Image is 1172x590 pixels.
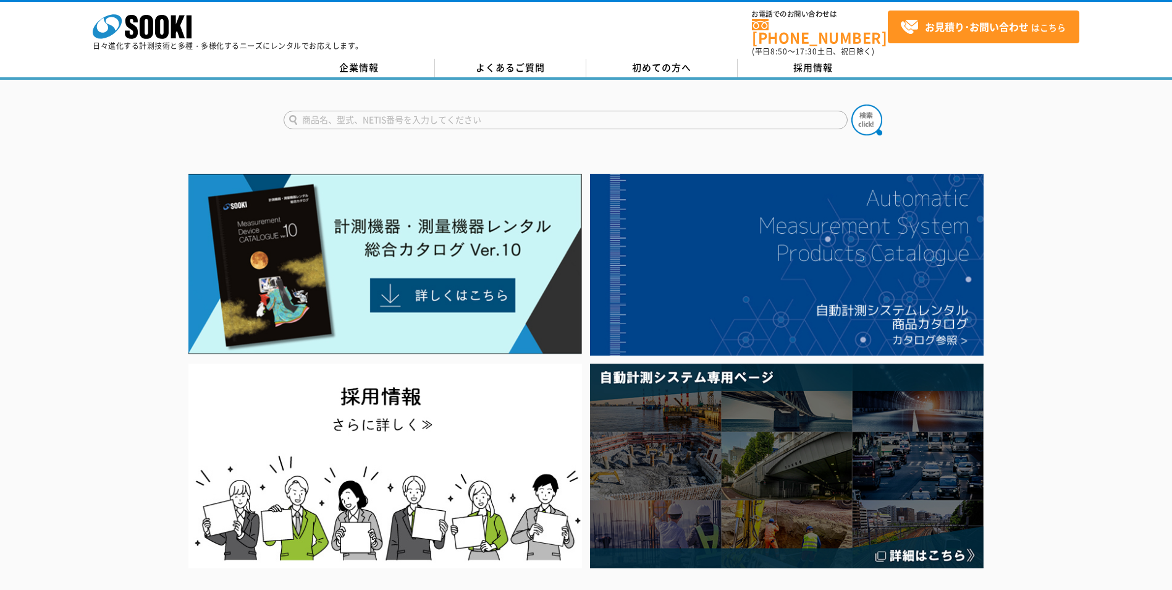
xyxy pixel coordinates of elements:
span: (平日 ～ 土日、祝日除く) [752,46,874,57]
span: 8:50 [770,46,788,57]
img: btn_search.png [851,105,882,135]
a: 企業情報 [284,59,435,77]
a: よくあるご質問 [435,59,586,77]
strong: お見積り･お問い合わせ [925,19,1029,34]
img: 自動計測システムカタログ [590,174,984,356]
a: お見積り･お問い合わせはこちら [888,11,1079,43]
a: 採用情報 [738,59,889,77]
a: [PHONE_NUMBER] [752,19,888,45]
span: お電話でのお問い合わせは [752,11,888,18]
p: 日々進化する計測技術と多種・多様化するニーズにレンタルでお応えします。 [93,42,363,49]
img: 自動計測システム専用ページ [590,364,984,568]
span: 17:30 [795,46,817,57]
img: SOOKI recruit [188,364,582,568]
input: 商品名、型式、NETIS番号を入力してください [284,111,848,129]
a: 初めての方へ [586,59,738,77]
img: Catalog Ver10 [188,174,582,354]
span: 初めての方へ [632,61,691,74]
span: はこちら [900,18,1066,36]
